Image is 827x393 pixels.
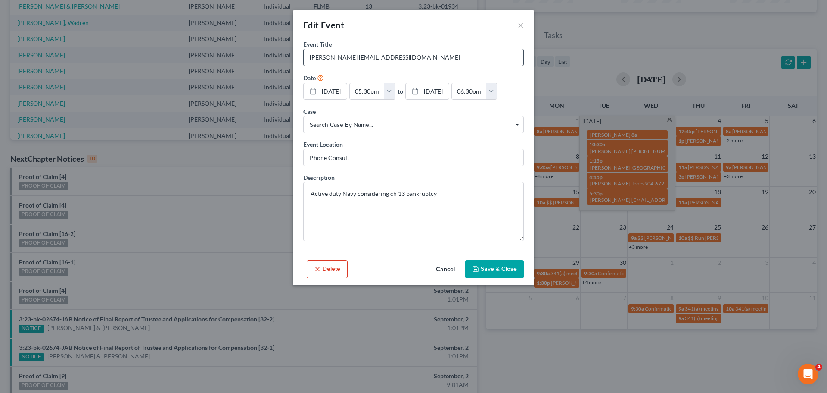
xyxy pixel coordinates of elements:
span: Select box activate [303,116,524,133]
a: [DATE] [304,83,347,100]
button: × [518,20,524,30]
iframe: Intercom live chat [798,364,818,384]
span: 4 [815,364,822,371]
input: Enter location... [304,149,523,166]
a: [DATE] [406,83,449,100]
label: Case [303,107,316,116]
span: Event Title [303,41,332,48]
label: Date [303,73,316,82]
button: Delete [307,260,348,278]
button: Cancel [429,261,462,278]
button: Save & Close [465,260,524,278]
input: -- : -- [452,83,486,100]
span: Edit Event [303,20,344,30]
input: Enter event name... [304,49,523,66]
label: to [398,87,403,96]
label: Description [303,173,335,182]
label: Event Location [303,140,343,149]
span: Search case by name... [310,120,517,129]
input: -- : -- [350,83,384,100]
